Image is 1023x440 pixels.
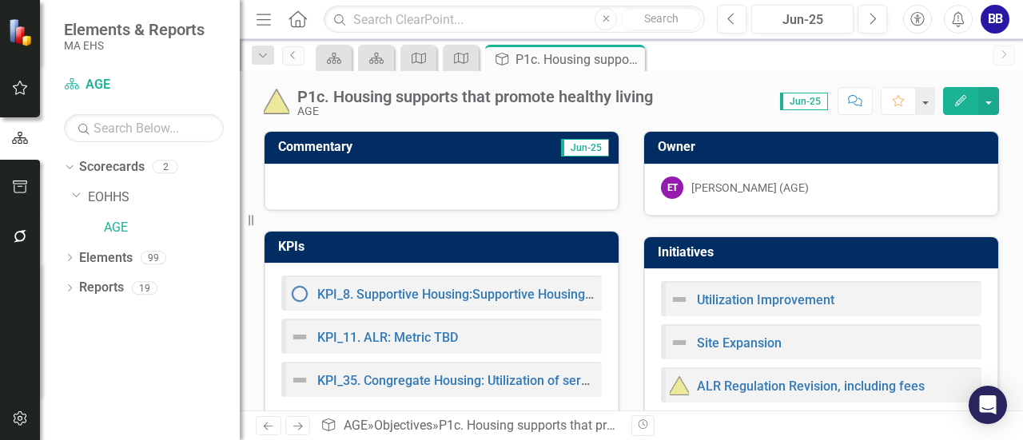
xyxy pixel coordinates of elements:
[290,327,309,347] img: Not Defined
[104,219,240,237] a: AGE
[670,290,689,309] img: Not Defined
[697,292,834,307] a: Utilization Improvement
[141,251,166,264] div: 99
[153,161,178,174] div: 2
[670,376,689,395] img: At-risk
[79,279,124,297] a: Reports
[661,176,683,199] div: ET
[691,180,809,196] div: [PERSON_NAME] (AGE)
[317,287,861,302] a: KPI_8. Supportive Housing:Supportive Housing Sites with a Supportive Housing Coordinator(%)
[515,50,641,69] div: P1c. Housing supports that promote healthy living
[344,418,368,433] a: AGE
[278,140,478,154] h3: Commentary
[264,89,289,114] img: At-risk
[79,249,133,268] a: Elements
[621,8,701,30] button: Search
[561,139,609,157] span: Jun-25
[79,158,145,176] a: Scorecards
[64,76,224,94] a: AGE
[697,379,925,394] a: ALR Regulation Revision, including fees
[64,39,205,52] small: MA EHS
[8,18,36,46] img: ClearPoint Strategy
[324,6,705,34] input: Search ClearPoint...
[64,114,224,142] input: Search Below...
[751,5,854,34] button: Jun-25
[278,240,611,254] h3: KPIs
[317,373,705,388] a: KPI_35. Congregate Housing: Utilization of services (% of residents)
[132,281,157,295] div: 19
[290,284,309,303] img: No Information
[670,333,689,352] img: Not Defined
[697,335,782,351] a: Site Expansion
[658,245,990,260] h3: Initiatives
[780,93,828,110] span: Jun-25
[757,10,848,30] div: Jun-25
[64,20,205,39] span: Elements & Reports
[374,418,432,433] a: Objectives
[969,386,1007,424] div: Open Intercom Messenger
[290,371,309,390] img: Not Defined
[320,417,619,435] div: » »
[981,5,1009,34] button: BB
[658,140,990,154] h3: Owner
[88,188,240,207] a: EOHHS
[439,418,721,433] div: P1c. Housing supports that promote healthy living
[297,105,653,117] div: AGE
[644,12,679,25] span: Search
[297,88,653,105] div: P1c. Housing supports that promote healthy living
[317,330,458,345] a: KPI_11. ALR: Metric TBD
